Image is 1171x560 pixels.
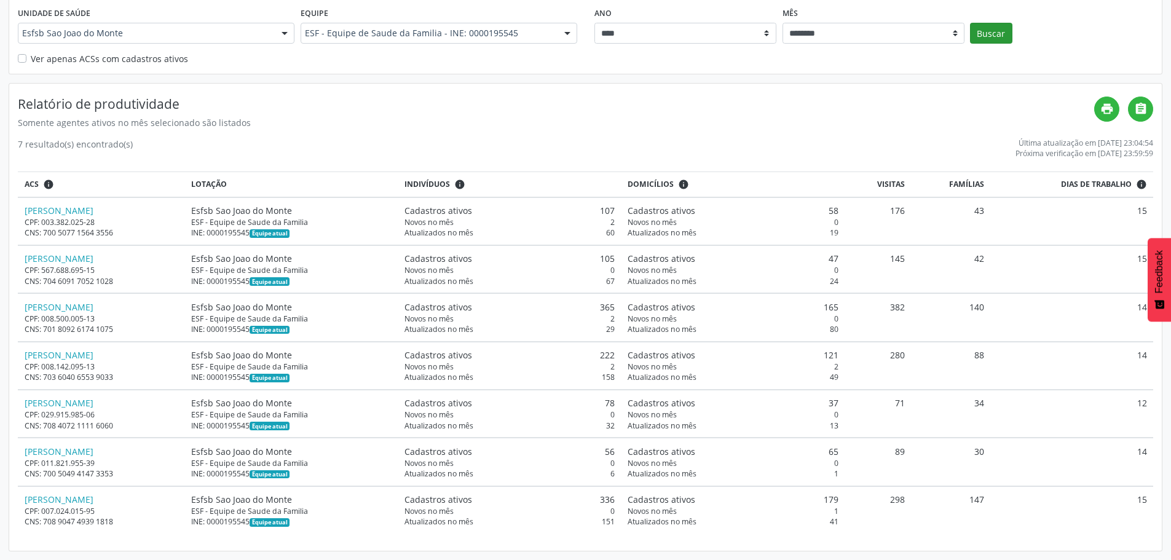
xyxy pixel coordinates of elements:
span: Atualizados no mês [404,420,473,431]
span: Cadastros ativos [628,301,695,314]
a: [PERSON_NAME] [25,446,93,457]
span: Dias de trabalho [1061,179,1132,190]
td: 12 [990,390,1153,438]
i:  [1134,102,1148,116]
span: Novos no mês [404,265,454,275]
div: 80 [628,324,838,334]
div: 0 [628,458,838,468]
div: CNS: 708 4072 1111 6060 [25,420,178,431]
td: 147 [912,486,990,534]
div: CNS: 708 9047 4939 1818 [25,516,178,527]
div: 6 [404,468,615,479]
div: 2 [404,361,615,372]
span: Esfsb Sao Joao do Monte [22,27,269,39]
div: INE: 0000195545 [191,276,392,286]
div: CNS: 701 8092 6174 1075 [25,324,178,334]
div: CPF: 007.024.015-95 [25,506,178,516]
div: ESF - Equipe de Saude da Familia [191,458,392,468]
span: Atualizados no mês [404,372,473,382]
span: Cadastros ativos [628,493,695,506]
div: 1 [628,468,838,479]
div: INE: 0000195545 [191,516,392,527]
div: CPF: 008.142.095-13 [25,361,178,372]
div: 0 [628,217,838,227]
span: Novos no mês [404,506,454,516]
div: 67 [404,276,615,286]
div: ESF - Equipe de Saude da Familia [191,265,392,275]
span: Esta é a equipe atual deste Agente [250,422,290,430]
td: 42 [912,245,990,293]
span: Atualizados no mês [628,324,696,334]
div: 222 [404,349,615,361]
div: Última atualização em [DATE] 23:04:54 [1015,138,1153,148]
td: 15 [990,197,1153,245]
td: 30 [912,438,990,486]
div: 0 [404,409,615,420]
a: [PERSON_NAME] [25,253,93,264]
div: 0 [404,506,615,516]
span: Cadastros ativos [628,445,695,458]
div: 165 [628,301,838,314]
h4: Relatório de produtividade [18,97,1094,112]
span: Cadastros ativos [404,396,472,409]
div: 78 [404,396,615,409]
div: 0 [628,265,838,275]
span: Novos no mês [404,361,454,372]
span: Cadastros ativos [404,349,472,361]
label: Unidade de saúde [18,4,90,23]
th: Famílias [912,172,990,197]
div: Próxima verificação em [DATE] 23:59:59 [1015,148,1153,159]
div: INE: 0000195545 [191,372,392,382]
div: 24 [628,276,838,286]
span: Novos no mês [404,217,454,227]
div: 32 [404,420,615,431]
span: Atualizados no mês [404,468,473,479]
span: Novos no mês [628,265,677,275]
th: Lotação [184,172,398,197]
td: 43 [912,197,990,245]
div: ESF - Equipe de Saude da Familia [191,361,392,372]
div: 2 [404,217,615,227]
a: [PERSON_NAME] [25,349,93,361]
div: INE: 0000195545 [191,468,392,479]
span: Atualizados no mês [628,516,696,527]
label: Ano [594,4,612,23]
td: 382 [845,293,912,341]
div: 336 [404,493,615,506]
span: Novos no mês [404,409,454,420]
div: 41 [628,516,838,527]
td: 88 [912,342,990,390]
label: Equipe [301,4,328,23]
div: 47 [628,252,838,265]
span: Cadastros ativos [628,396,695,409]
span: Esta é a equipe atual deste Agente [250,374,290,382]
div: 0 [628,409,838,420]
span: Atualizados no mês [628,276,696,286]
div: 0 [404,458,615,468]
div: INE: 0000195545 [191,324,392,334]
div: 151 [404,516,615,527]
a: [PERSON_NAME] [25,397,93,409]
th: Visitas [845,172,912,197]
div: CPF: 003.382.025-28 [25,217,178,227]
span: Cadastros ativos [404,445,472,458]
td: 145 [845,245,912,293]
div: CPF: 008.500.005-13 [25,314,178,324]
div: INE: 0000195545 [191,227,392,238]
div: CNS: 700 5049 4147 3353 [25,468,178,479]
td: 89 [845,438,912,486]
span: Feedback [1154,250,1165,293]
span: Cadastros ativos [404,493,472,506]
div: 121 [628,349,838,361]
div: 158 [404,372,615,382]
span: Atualizados no mês [628,420,696,431]
span: Atualizados no mês [628,227,696,238]
a: print [1094,97,1119,122]
button: Feedback - Mostrar pesquisa [1148,238,1171,321]
div: 29 [404,324,615,334]
div: 0 [404,265,615,275]
div: 107 [404,204,615,217]
span: Novos no mês [628,506,677,516]
a:  [1128,97,1153,122]
td: 15 [990,486,1153,534]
